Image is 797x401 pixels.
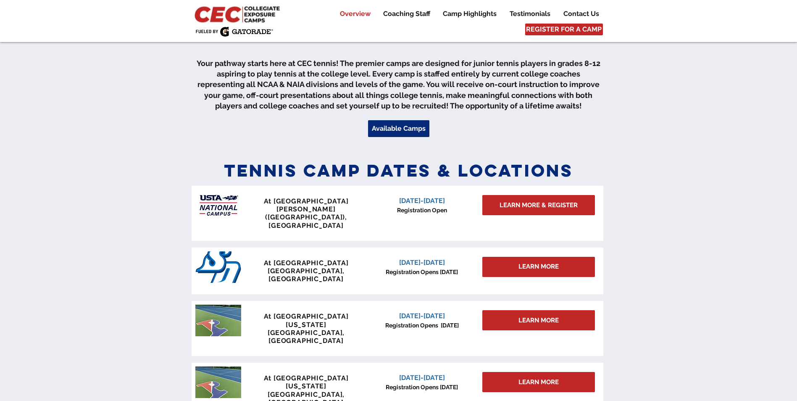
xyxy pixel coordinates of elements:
[386,269,458,275] span: Registration Opens [DATE]
[399,374,445,382] span: [DATE]-[DATE]
[327,9,605,19] nav: Site
[193,4,284,24] img: CEC Logo Primary_edited.jpg
[505,9,555,19] p: Testimonials
[195,305,241,336] img: penn tennis courts with logo.jpeg
[518,316,559,325] span: LEARN MORE
[265,205,347,229] span: [PERSON_NAME] ([GEOGRAPHIC_DATA]), [GEOGRAPHIC_DATA]
[559,9,603,19] p: Contact Us
[264,312,349,328] span: At [GEOGRAPHIC_DATA][US_STATE]
[195,26,273,37] img: Fueled by Gatorade.png
[224,160,573,181] span: Tennis Camp Dates & Locations
[482,310,595,330] a: LEARN MORE
[518,378,559,387] span: LEARN MORE
[385,322,459,329] span: Registration Opens [DATE]
[372,124,426,133] span: Available Camps
[482,257,595,277] div: LEARN MORE
[336,9,375,19] p: Overview
[264,374,349,390] span: At [GEOGRAPHIC_DATA][US_STATE]
[437,9,503,19] a: Camp Highlights
[399,259,445,266] span: [DATE]-[DATE]
[500,201,578,210] span: LEARN MORE & REGISTER
[525,24,603,35] a: REGISTER FOR A CAMP
[397,207,447,214] span: Registration Open
[439,9,501,19] p: Camp Highlights
[377,9,436,19] a: Coaching Staff
[386,384,458,390] span: Registration Opens [DATE]
[482,195,595,215] a: LEARN MORE & REGISTER
[518,262,559,271] span: LEARN MORE
[195,367,241,398] img: penn tennis courts with logo.jpeg
[264,259,349,267] span: At [GEOGRAPHIC_DATA]
[193,4,284,24] div: Collegiate camps logos_Outlines copy1.png
[368,120,429,137] a: Available Camps
[503,9,557,19] a: Testimonials
[557,9,605,19] a: Contact Us
[399,197,445,205] span: [DATE]-[DATE]
[399,312,445,320] span: [DATE]-[DATE]
[526,25,602,34] span: REGISTER FOR A CAMP
[482,372,595,392] a: LEARN MORE
[379,9,434,19] p: Coaching Staff
[195,190,241,221] img: USTA Campus image_edited.jpg
[268,267,345,283] span: [GEOGRAPHIC_DATA], [GEOGRAPHIC_DATA]
[334,9,376,19] a: Overview
[195,251,241,283] img: San_Diego_Toreros_logo.png
[264,197,349,205] span: At [GEOGRAPHIC_DATA]
[197,59,600,110] span: Your pathway starts here at CEC tennis! The premier camps are designed for junior tennis players ...
[268,329,345,345] span: [GEOGRAPHIC_DATA], [GEOGRAPHIC_DATA]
